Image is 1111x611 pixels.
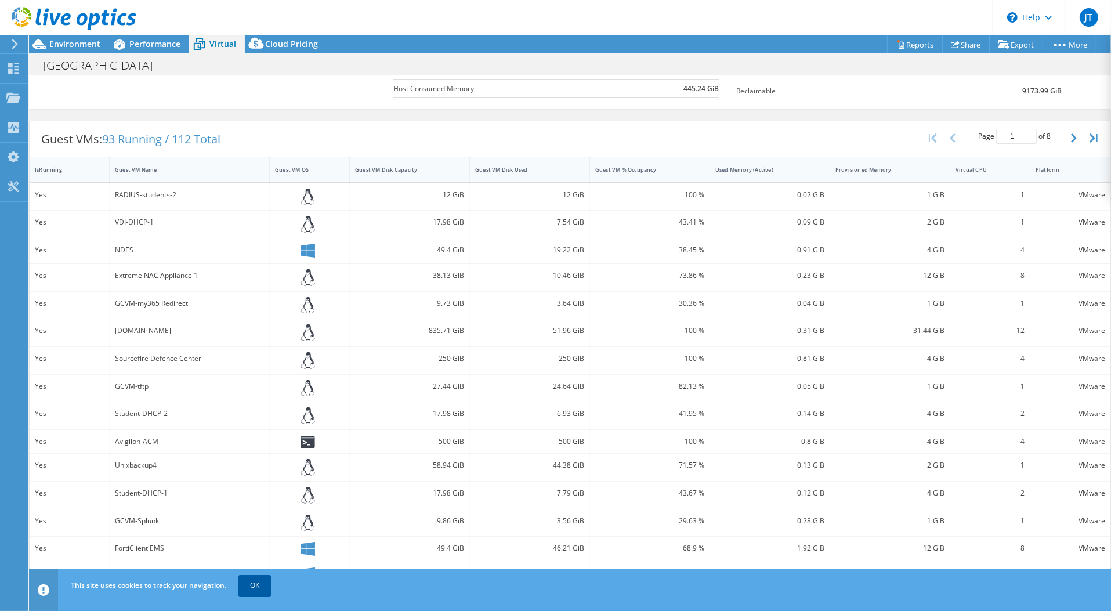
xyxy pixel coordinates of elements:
div: 4 [956,435,1025,448]
div: Yes [35,407,104,420]
div: [DOMAIN_NAME] [115,324,264,337]
div: 49.4 GiB [355,542,464,555]
b: 445.24 GiB [683,83,719,95]
div: Yes [35,244,104,256]
div: 1 GiB [835,380,944,393]
input: jump to page [996,129,1037,144]
div: 2 GiB [835,216,944,229]
div: 3.56 GiB [475,515,584,527]
div: 12 GiB [835,542,944,555]
div: VMware [1036,324,1105,337]
div: VMware [1036,515,1105,527]
div: 500 GiB [475,435,584,448]
div: FortiClient EMS [115,542,264,555]
div: Virtual CPU [956,166,1011,173]
div: 835.71 GiB [355,324,464,337]
a: Share [942,35,990,53]
div: 10.46 GiB [475,269,584,282]
div: VMware [1036,216,1105,229]
div: Guest VMs: [30,121,232,157]
div: VMware [1036,542,1105,555]
label: Reclaimable [736,85,949,97]
div: Unixbackup4 [115,459,264,472]
div: 250 GiB [355,352,464,365]
span: This site uses cookies to track your navigation. [71,580,226,590]
div: 1 [956,459,1025,472]
div: Sourcefire Defence Center [115,352,264,365]
div: Provisioned Memory [835,166,931,173]
div: VMware [1036,244,1105,256]
div: Guest VM Disk Capacity [355,166,450,173]
div: 82.13 % [595,380,704,393]
div: VMware [1036,435,1105,448]
div: Extreme NAC Appliance 1 [115,269,264,282]
div: 0.91 GiB [715,244,824,256]
div: GCVM-my365 Redirect [115,297,264,310]
div: 1 [956,297,1025,310]
div: Student-DHCP-1 [115,487,264,500]
div: VMware [1036,407,1105,420]
div: 0.28 GiB [715,515,824,527]
div: VMware [1036,269,1105,282]
div: 43.41 % [595,216,704,229]
div: 0.81 GiB [715,352,824,365]
div: 0.04 GiB [715,297,824,310]
a: Export [989,35,1043,53]
div: 85.26 % [595,567,704,580]
div: 4 GiB [835,567,944,580]
div: 12 GiB [835,269,944,282]
div: VMware [1036,380,1105,393]
div: VMware [1036,297,1105,310]
div: 100 % [595,352,704,365]
div: Yes [35,216,104,229]
div: Yes [35,435,104,448]
div: IsRunning [35,166,90,173]
div: Guest VM % Occupancy [595,166,690,173]
div: 1 [956,189,1025,201]
div: 12 [956,324,1025,337]
div: 17.98 GiB [355,216,464,229]
div: Yes [35,459,104,472]
div: 0.23 GiB [715,269,824,282]
div: 0.13 GiB [715,459,824,472]
div: Yes [35,352,104,365]
div: 29.63 % [595,515,704,527]
div: 44.38 GiB [475,459,584,472]
span: Virtual [209,38,236,49]
div: 1.92 GiB [715,542,824,555]
div: 12 GiB [355,189,464,201]
div: 4 GiB [835,352,944,365]
div: 30.36 % [595,297,704,310]
div: GCVM-Splunk [115,515,264,527]
div: 73.86 % [595,269,704,282]
div: 38.45 % [595,244,704,256]
div: 9.73 GiB [355,297,464,310]
div: Guest VM Name [115,166,250,173]
div: Guest VM OS [275,166,330,173]
div: 0.8 GiB [715,435,824,448]
div: VMware [1036,352,1105,365]
div: 19.22 GiB [475,244,584,256]
div: 4 [956,352,1025,365]
div: Yes [35,269,104,282]
div: 0.02 GiB [715,189,824,201]
span: Environment [49,38,100,49]
div: 100 % [595,435,704,448]
div: 46.21 GiB [475,542,584,555]
a: More [1043,35,1096,53]
div: 1 [956,515,1025,527]
div: 24.64 GiB [475,380,584,393]
div: 0.12 GiB [715,487,824,500]
div: Yes [35,297,104,310]
div: 41.95 % [595,407,704,420]
label: Host Consumed Memory [393,83,624,95]
div: 2 [956,407,1025,420]
div: 31472.33 GiB [475,567,584,580]
svg: \n [1007,12,1018,23]
div: 9.86 GiB [355,515,464,527]
div: Yes [35,515,104,527]
div: 17.98 GiB [355,487,464,500]
a: OK [238,575,271,596]
div: 500 GiB [355,435,464,448]
div: VDI-DHCP-1 [115,216,264,229]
